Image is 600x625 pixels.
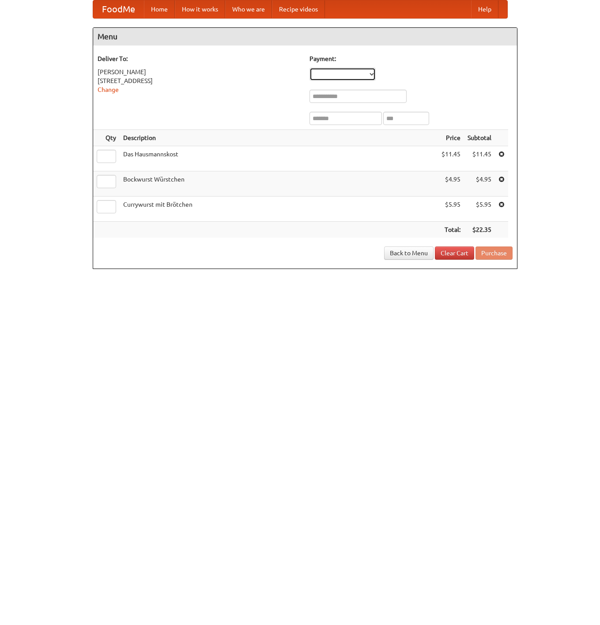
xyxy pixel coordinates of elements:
[438,171,464,197] td: $4.95
[120,130,438,146] th: Description
[438,146,464,171] td: $11.45
[98,86,119,93] a: Change
[93,0,144,18] a: FoodMe
[464,171,495,197] td: $4.95
[471,0,498,18] a: Help
[225,0,272,18] a: Who we are
[120,146,438,171] td: Das Hausmannskost
[435,246,474,260] a: Clear Cart
[93,130,120,146] th: Qty
[438,197,464,222] td: $5.95
[98,68,301,76] div: [PERSON_NAME]
[438,130,464,146] th: Price
[272,0,325,18] a: Recipe videos
[98,76,301,85] div: [STREET_ADDRESS]
[309,54,513,63] h5: Payment:
[464,197,495,222] td: $5.95
[175,0,225,18] a: How it works
[120,171,438,197] td: Bockwurst Würstchen
[475,246,513,260] button: Purchase
[464,222,495,238] th: $22.35
[438,222,464,238] th: Total:
[120,197,438,222] td: Currywurst mit Brötchen
[384,246,434,260] a: Back to Menu
[144,0,175,18] a: Home
[464,146,495,171] td: $11.45
[98,54,301,63] h5: Deliver To:
[93,28,517,45] h4: Menu
[464,130,495,146] th: Subtotal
